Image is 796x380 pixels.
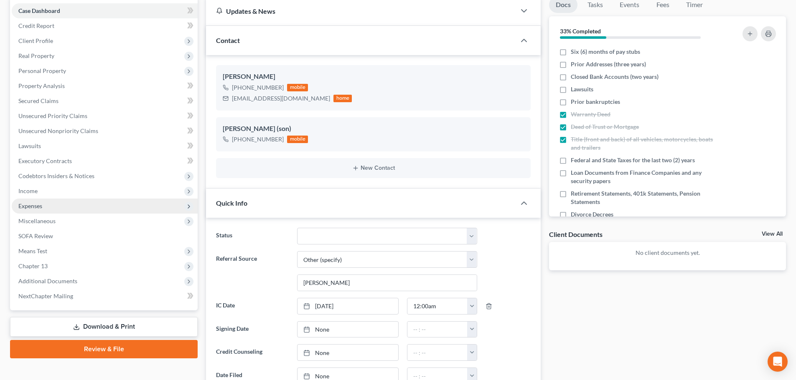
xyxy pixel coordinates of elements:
[232,135,284,143] div: [PHONE_NUMBER]
[10,340,198,358] a: Review & File
[571,73,659,81] span: Closed Bank Accounts (two years)
[571,98,620,106] span: Prior bankruptcies
[216,7,506,15] div: Updates & News
[762,231,783,237] a: View All
[549,230,603,239] div: Client Documents
[18,172,94,179] span: Codebtors Insiders & Notices
[212,251,292,291] label: Referral Source
[12,93,198,108] a: Secured Claims
[18,217,56,224] span: Miscellaneous
[232,83,284,92] div: [PHONE_NUMBER]
[223,72,524,82] div: [PERSON_NAME]
[18,187,38,194] span: Income
[212,344,292,361] label: Credit Counseling
[12,123,198,138] a: Unsecured Nonpriority Claims
[212,228,292,244] label: Status
[18,52,54,59] span: Real Property
[571,169,720,185] span: Loan Documents from Finance Companies and any security papers
[232,94,330,103] div: [EMAIL_ADDRESS][DOMAIN_NAME]
[287,84,308,91] div: mobile
[18,247,47,254] span: Means Test
[298,322,398,337] a: None
[407,322,468,337] input: -- : --
[571,189,720,206] span: Retirement Statements, 401k Statements, Pension Statements
[287,136,308,143] div: mobile
[18,277,77,284] span: Additional Documents
[18,157,72,164] span: Executory Contracts
[768,352,788,372] div: Open Intercom Messenger
[18,127,98,134] span: Unsecured Nonpriority Claims
[18,7,60,14] span: Case Dashboard
[571,135,720,152] span: Title (front and back) of all vehicles, motorcycles, boats and trailers
[18,22,54,29] span: Credit Report
[298,345,398,360] a: None
[298,275,477,291] input: Other Referral Source
[571,85,593,93] span: Lawsuits
[223,124,524,134] div: [PERSON_NAME] (son)
[571,156,695,164] span: Federal and State Taxes for the last two (2) years
[12,3,198,18] a: Case Dashboard
[212,298,292,315] label: IC Date
[407,298,468,314] input: -- : --
[12,108,198,123] a: Unsecured Priority Claims
[18,97,58,104] span: Secured Claims
[12,229,198,244] a: SOFA Review
[571,123,639,131] span: Deed of Trust or Mortgage
[407,345,468,360] input: -- : --
[12,78,198,93] a: Property Analysis
[18,37,53,44] span: Client Profile
[223,165,524,171] button: New Contact
[18,82,65,89] span: Property Analysis
[18,292,73,299] span: NextChapter Mailing
[333,95,352,102] div: home
[18,262,48,269] span: Chapter 13
[298,298,398,314] a: [DATE]
[216,199,247,207] span: Quick Info
[12,138,198,154] a: Lawsuits
[18,142,41,149] span: Lawsuits
[571,48,640,56] span: Six (6) months of pay stubs
[18,202,42,209] span: Expenses
[212,321,292,338] label: Signing Date
[12,18,198,33] a: Credit Report
[18,232,53,239] span: SOFA Review
[556,249,779,257] p: No client documents yet.
[571,110,610,118] span: Warranty Deed
[560,28,601,35] strong: 33% Completed
[571,60,646,68] span: Prior Addresses (three years)
[571,210,613,219] span: Divorce Decrees
[12,154,198,169] a: Executory Contracts
[18,112,87,119] span: Unsecured Priority Claims
[10,317,198,337] a: Download & Print
[18,67,66,74] span: Personal Property
[12,289,198,304] a: NextChapter Mailing
[216,36,240,44] span: Contact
